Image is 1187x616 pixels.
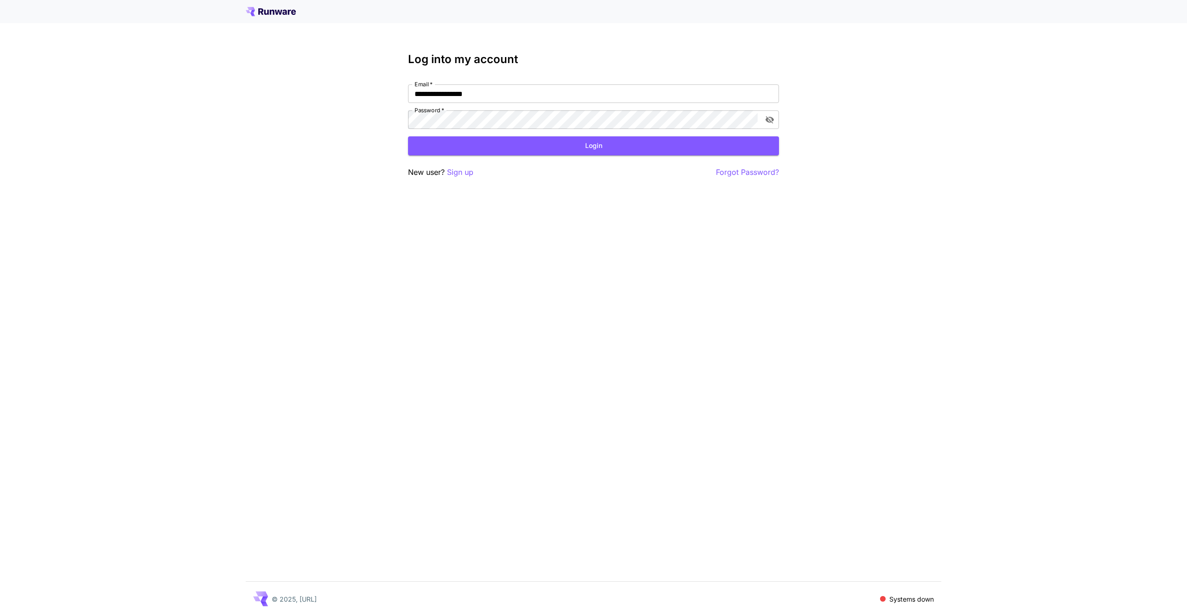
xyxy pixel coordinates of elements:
h3: Log into my account [408,53,779,66]
button: Login [408,136,779,155]
label: Email [415,80,433,88]
p: New user? [408,167,473,178]
p: Systems down [889,594,934,604]
button: Forgot Password? [716,167,779,178]
button: toggle password visibility [761,111,778,128]
label: Password [415,106,444,114]
button: Sign up [447,167,473,178]
p: © 2025, [URL] [272,594,317,604]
